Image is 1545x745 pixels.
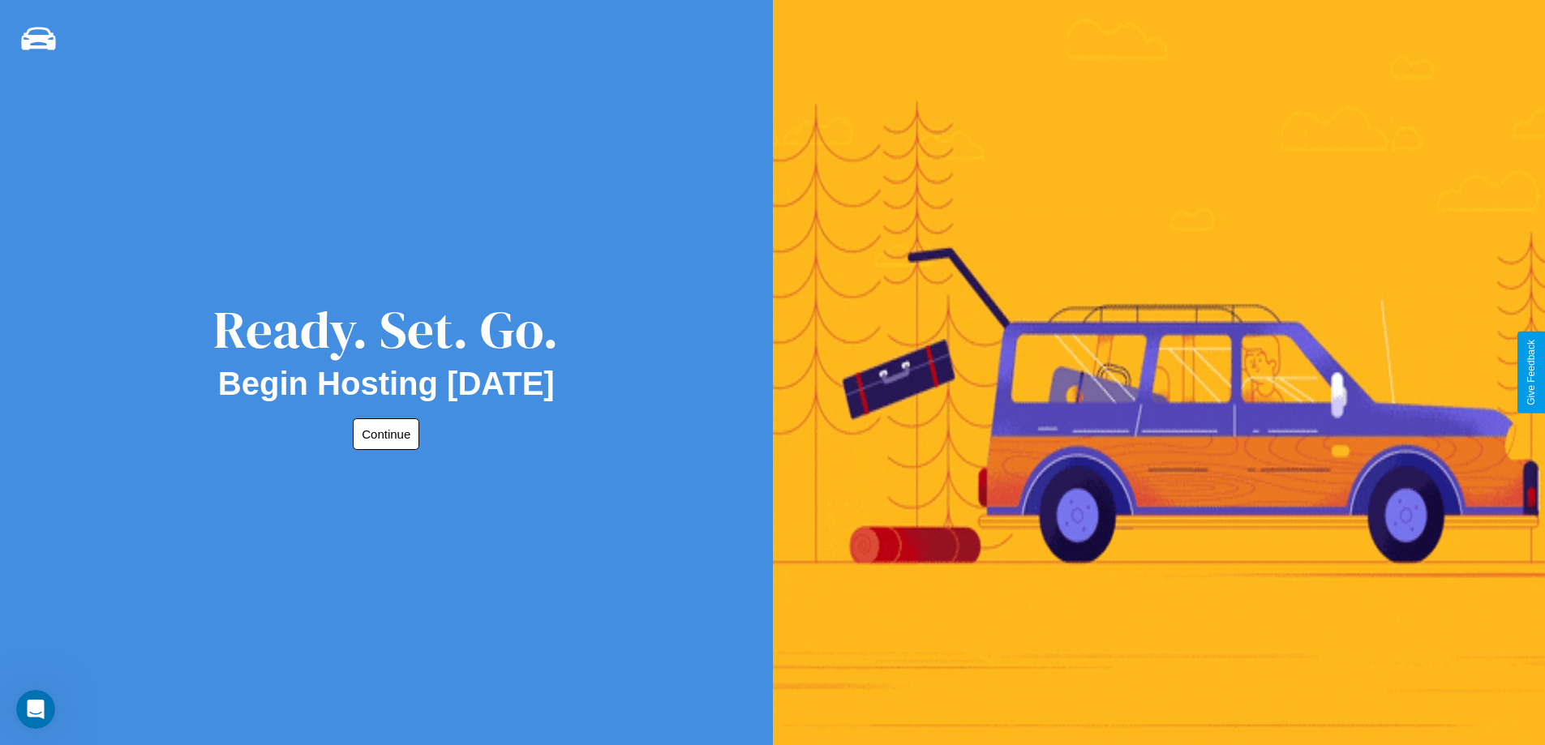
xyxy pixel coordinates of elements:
[213,293,559,366] div: Ready. Set. Go.
[218,366,555,402] h2: Begin Hosting [DATE]
[16,690,55,729] iframe: Intercom live chat
[1526,340,1537,405] div: Give Feedback
[353,418,419,450] button: Continue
